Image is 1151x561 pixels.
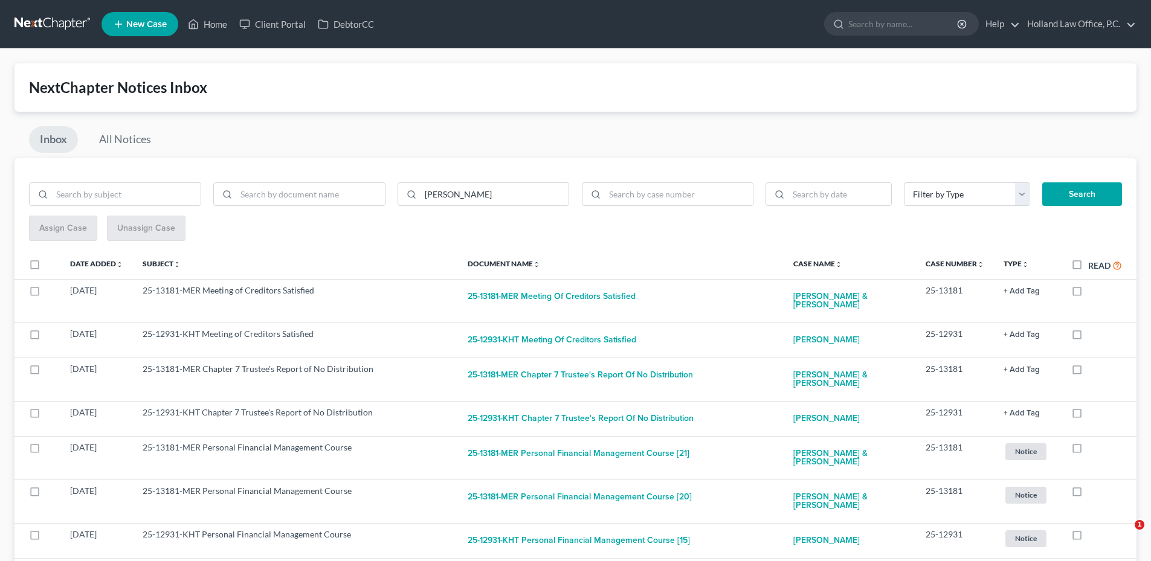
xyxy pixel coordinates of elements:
[916,357,994,401] td: 25-13181
[133,479,458,523] td: 25-13181-MER Personal Financial Management Course
[236,183,385,206] input: Search by document name
[1004,284,1052,297] a: + Add Tag
[1004,366,1040,374] button: + Add Tag
[1004,528,1052,548] a: Notice
[793,259,842,268] a: Case Nameunfold_more
[1004,406,1052,418] a: + Add Tag
[605,183,753,206] input: Search by case number
[70,259,123,268] a: Date Addedunfold_more
[126,20,167,29] span: New Case
[52,183,201,206] input: Search by subject
[421,183,569,206] input: Search by case name
[1004,259,1029,268] a: Typeunfold_more
[1004,363,1052,375] a: + Add Tag
[1088,259,1111,272] label: Read
[926,259,984,268] a: Case Numberunfold_more
[60,436,133,479] td: [DATE]
[848,13,959,35] input: Search by name...
[1042,182,1122,207] button: Search
[60,357,133,401] td: [DATE]
[916,436,994,479] td: 25-13181
[793,528,860,553] a: [PERSON_NAME]
[88,126,162,153] a: All Notices
[29,78,1122,97] div: NextChapter Notices Inbox
[1110,520,1139,549] iframe: Intercom live chat
[468,259,540,268] a: Document Nameunfold_more
[793,406,860,431] a: [PERSON_NAME]
[133,436,458,479] td: 25-13181-MER Personal Financial Management Course
[1005,487,1046,503] span: Notice
[1004,409,1040,417] button: + Add Tag
[1004,287,1040,295] button: + Add Tag
[916,523,994,558] td: 25-12931
[468,363,693,387] button: 25-13181-MER Chapter 7 Trustee's Report of No Distribution
[468,284,636,309] button: 25-13181-MER Meeting of Creditors Satisfied
[60,523,133,558] td: [DATE]
[916,322,994,357] td: 25-12931
[1021,13,1136,35] a: Holland Law Office, P.C.
[133,401,458,436] td: 25-12931-KHT Chapter 7 Trustee's Report of No Distribution
[916,479,994,523] td: 25-13181
[793,441,906,474] a: [PERSON_NAME] & [PERSON_NAME]
[233,13,312,35] a: Client Portal
[29,126,78,153] a: Inbox
[793,363,906,396] a: [PERSON_NAME] & [PERSON_NAME]
[468,485,692,509] button: 25-13181-MER Personal Financial Management Course [20]
[468,528,690,553] button: 25-12931-KHT Personal Financial Management Course [15]
[312,13,380,35] a: DebtorCC
[173,261,181,268] i: unfold_more
[133,357,458,401] td: 25-13181-MER Chapter 7 Trustee's Report of No Distribution
[133,523,458,558] td: 25-12931-KHT Personal Financial Management Course
[468,441,689,466] button: 25-13181-MER Personal Financial Management Course [21]
[468,406,694,431] button: 25-12931-KHT Chapter 7 Trustee's Report of No Distribution
[916,401,994,436] td: 25-12931
[60,479,133,523] td: [DATE]
[793,284,906,317] a: [PERSON_NAME] & [PERSON_NAME]
[143,259,181,268] a: Subjectunfold_more
[1005,530,1046,547] span: Notice
[835,261,842,268] i: unfold_more
[1004,328,1052,340] a: + Add Tag
[1004,441,1052,461] a: Notice
[788,183,891,206] input: Search by date
[133,322,458,357] td: 25-12931-KHT Meeting of Creditors Satisfied
[793,328,860,352] a: [PERSON_NAME]
[977,261,984,268] i: unfold_more
[1135,520,1144,530] span: 1
[1004,331,1040,339] button: + Add Tag
[182,13,233,35] a: Home
[533,261,540,268] i: unfold_more
[60,279,133,322] td: [DATE]
[1005,443,1046,460] span: Notice
[1004,485,1052,505] a: Notice
[468,328,636,352] button: 25-12931-KHT Meeting of Creditors Satisfied
[979,13,1020,35] a: Help
[60,401,133,436] td: [DATE]
[793,485,906,518] a: [PERSON_NAME] & [PERSON_NAME]
[1022,261,1029,268] i: unfold_more
[60,322,133,357] td: [DATE]
[916,279,994,322] td: 25-13181
[116,261,123,268] i: unfold_more
[133,279,458,322] td: 25-13181-MER Meeting of Creditors Satisfied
